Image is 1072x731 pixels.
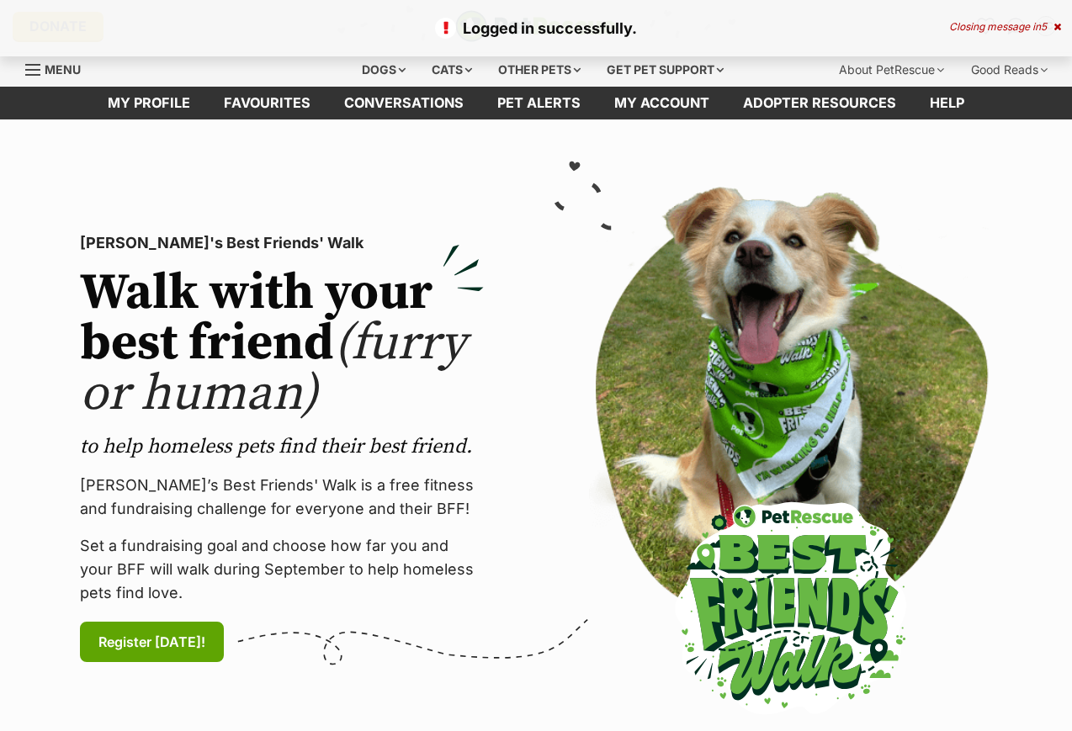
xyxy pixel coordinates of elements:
[480,87,597,119] a: Pet alerts
[25,53,93,83] a: Menu
[959,53,1059,87] div: Good Reads
[80,231,484,255] p: [PERSON_NAME]'s Best Friends' Walk
[913,87,981,119] a: Help
[327,87,480,119] a: conversations
[486,53,592,87] div: Other pets
[80,433,484,460] p: to help homeless pets find their best friend.
[207,87,327,119] a: Favourites
[595,53,735,87] div: Get pet support
[45,62,81,77] span: Menu
[827,53,956,87] div: About PetRescue
[726,87,913,119] a: Adopter resources
[80,534,484,605] p: Set a fundraising goal and choose how far you and your BFF will walk during September to help hom...
[420,53,484,87] div: Cats
[98,632,205,652] span: Register [DATE]!
[91,87,207,119] a: My profile
[80,312,466,426] span: (furry or human)
[80,622,224,662] a: Register [DATE]!
[350,53,417,87] div: Dogs
[597,87,726,119] a: My account
[80,268,484,420] h2: Walk with your best friend
[80,474,484,521] p: [PERSON_NAME]’s Best Friends' Walk is a free fitness and fundraising challenge for everyone and t...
